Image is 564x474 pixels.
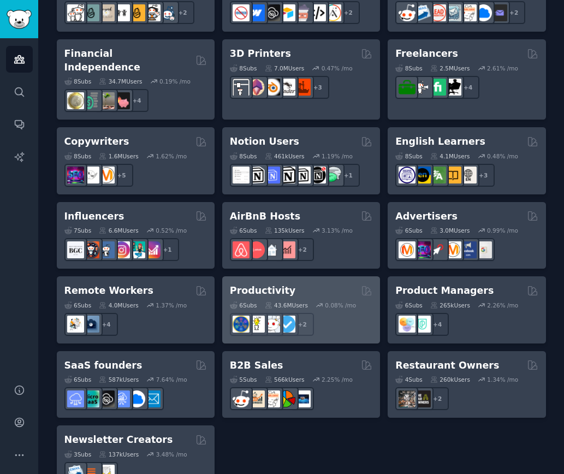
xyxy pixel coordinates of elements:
[113,92,130,109] img: fatFIRE
[64,301,92,309] div: 6 Sub s
[487,376,518,383] div: 1.34 % /mo
[156,227,187,234] div: 0.52 % /mo
[82,92,99,109] img: FinancialPlanning
[233,390,250,407] img: sales
[64,210,124,223] h2: Influencers
[429,4,446,21] img: LeadGeneration
[99,78,142,85] div: 34.7M Users
[278,79,295,96] img: ender3
[67,4,84,21] img: daddit
[171,1,194,24] div: + 2
[395,210,458,223] h2: Advertisers
[99,376,139,383] div: 587k Users
[306,76,329,99] div: + 3
[399,167,415,183] img: languagelearning
[230,301,257,309] div: 6 Sub s
[395,135,485,149] h2: English Learners
[67,316,84,333] img: RemoteJobs
[399,390,415,407] img: restaurantowners
[230,227,257,234] div: 6 Sub s
[113,4,130,21] img: toddlers
[248,316,265,333] img: lifehacks
[233,316,250,333] img: LifeProTips
[430,376,470,383] div: 260k Users
[263,167,280,183] img: FreeNotionTemplates
[64,359,143,372] h2: SaaS founders
[64,451,92,458] div: 3 Sub s
[233,79,250,96] img: 3Dprinting
[230,152,257,160] div: 8 Sub s
[460,4,477,21] img: b2b_sales
[98,390,115,407] img: NoCodeSaaS
[487,152,518,160] div: 0.48 % /mo
[395,47,458,61] h2: Freelancers
[322,376,353,383] div: 2.25 % /mo
[429,79,446,96] img: Fiverr
[322,152,353,160] div: 1.19 % /mo
[230,376,257,383] div: 5 Sub s
[294,4,311,21] img: nocodelowcode
[233,167,250,183] img: Notiontemplates
[430,227,470,234] div: 3.0M Users
[337,164,360,187] div: + 1
[144,4,161,21] img: parentsofmultiples
[128,390,145,407] img: B2BSaaS
[278,4,295,21] img: Airtable
[430,152,470,160] div: 4.1M Users
[113,390,130,407] img: SaaSSales
[291,313,314,336] div: + 2
[64,433,173,447] h2: Newsletter Creators
[475,4,492,21] img: B2BSaaS
[487,227,518,234] div: 0.99 % /mo
[98,167,115,183] img: content_marketing
[230,135,299,149] h2: Notion Users
[395,227,423,234] div: 6 Sub s
[309,4,326,21] img: NoCodeMovement
[156,238,179,261] div: + 1
[426,387,449,410] div: + 2
[337,1,360,24] div: + 2
[230,284,295,298] h2: Productivity
[414,79,431,96] img: freelance_forhire
[263,241,280,258] img: rentalproperties
[99,451,139,458] div: 137k Users
[429,167,446,183] img: language_exchange
[159,78,191,85] div: 0.19 % /mo
[67,241,84,258] img: BeautyGuruChatter
[263,79,280,96] img: blender
[395,301,423,309] div: 6 Sub s
[265,64,305,72] div: 7.0M Users
[64,78,92,85] div: 8 Sub s
[82,167,99,183] img: KeepWriting
[265,376,305,383] div: 566k Users
[230,359,283,372] h2: B2B Sales
[399,241,415,258] img: marketing
[399,316,415,333] img: ProductManagement
[294,167,311,183] img: AskNotion
[159,4,176,21] img: Parents
[472,164,495,187] div: + 3
[248,4,265,21] img: webflow
[475,241,492,258] img: googleads
[67,92,84,109] img: UKPersonalFinance
[128,241,145,258] img: influencermarketing
[294,79,311,96] img: FixMyPrint
[414,4,431,21] img: Emailmarketing
[278,241,295,258] img: AirBnBInvesting
[444,4,461,21] img: coldemail
[144,390,161,407] img: SaaS_Email_Marketing
[460,241,477,258] img: FacebookAds
[64,284,153,298] h2: Remote Workers
[156,301,187,309] div: 1.37 % /mo
[95,313,118,336] div: + 4
[248,167,265,183] img: notioncreations
[309,167,326,183] img: BestNotionTemplates
[99,152,139,160] div: 1.6M Users
[263,390,280,407] img: b2b_sales
[325,301,356,309] div: 0.08 % /mo
[291,238,314,261] div: + 2
[399,4,415,21] img: sales
[414,241,431,258] img: SEO
[487,64,518,72] div: 2.61 % /mo
[64,376,92,383] div: 6 Sub s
